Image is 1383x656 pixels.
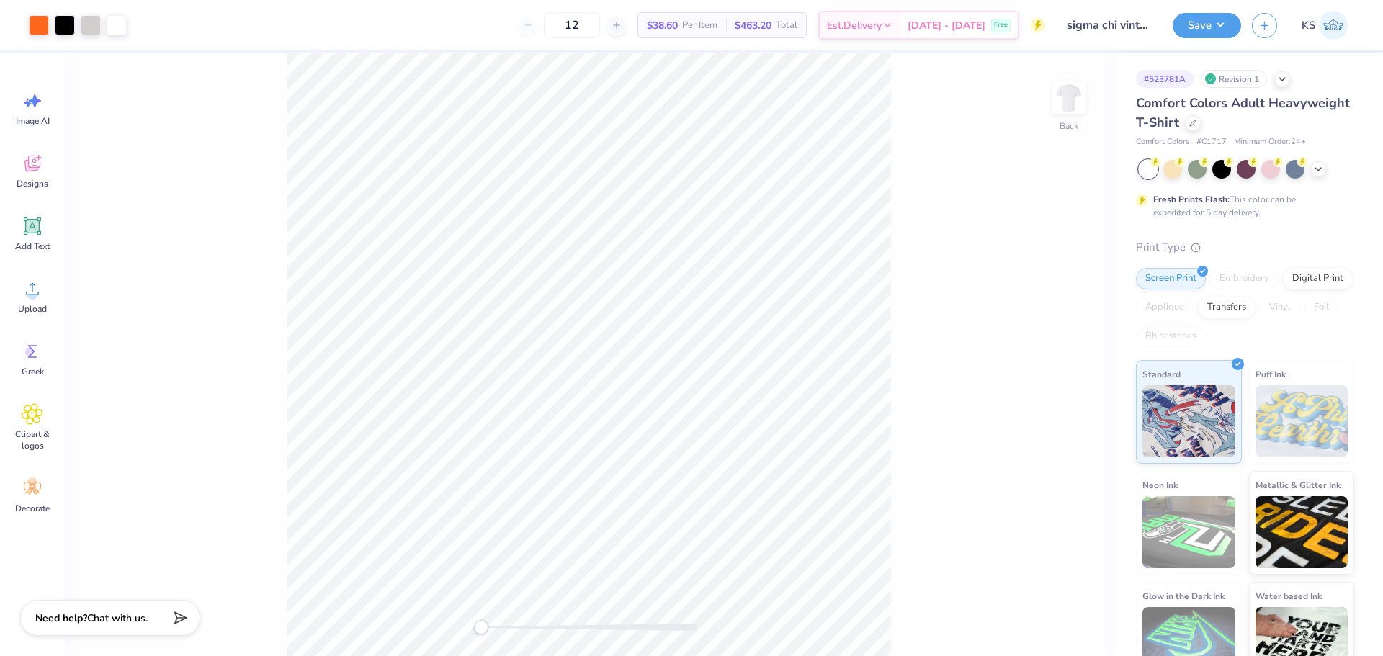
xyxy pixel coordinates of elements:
input: – – [544,12,600,38]
img: Metallic & Glitter Ink [1256,496,1348,568]
span: Comfort Colors Adult Heavyweight T-Shirt [1136,94,1350,131]
span: Clipart & logos [9,428,56,451]
strong: Fresh Prints Flash: [1153,194,1230,205]
span: Image AI [16,115,50,127]
span: Comfort Colors [1136,136,1189,148]
div: Applique [1136,297,1194,318]
div: Print Type [1136,239,1354,256]
div: Revision 1 [1201,70,1267,88]
span: Total [776,18,797,33]
div: Digital Print [1283,268,1353,289]
strong: Need help? [35,611,87,625]
span: Chat with us. [87,611,148,625]
span: Free [994,20,1008,30]
input: Untitled Design [1056,11,1162,40]
div: Rhinestones [1136,325,1206,347]
div: Transfers [1198,297,1256,318]
span: # C1717 [1196,136,1227,148]
button: Save [1173,13,1241,38]
img: Neon Ink [1142,496,1235,568]
div: # 523781A [1136,70,1194,88]
span: Est. Delivery [827,18,882,33]
span: Standard [1142,367,1181,382]
span: $463.20 [735,18,771,33]
span: Upload [18,303,47,315]
span: Greek [22,366,44,377]
div: Embroidery [1210,268,1279,289]
img: Back [1055,84,1083,112]
span: $38.60 [647,18,678,33]
div: Back [1060,120,1078,132]
span: Minimum Order: 24 + [1234,136,1306,148]
span: KS [1302,17,1315,34]
img: Standard [1142,385,1235,457]
span: Metallic & Glitter Ink [1256,477,1341,493]
span: [DATE] - [DATE] [908,18,985,33]
div: This color can be expedited for 5 day delivery. [1153,193,1330,219]
span: Per Item [682,18,717,33]
img: Puff Ink [1256,385,1348,457]
span: Add Text [15,241,50,252]
img: Kath Sales [1319,11,1348,40]
div: Foil [1304,297,1338,318]
div: Accessibility label [474,620,488,634]
span: Water based Ink [1256,588,1322,603]
span: Designs [17,178,48,189]
span: Puff Ink [1256,367,1286,382]
span: Glow in the Dark Ink [1142,588,1225,603]
div: Screen Print [1136,268,1206,289]
a: KS [1295,11,1354,40]
span: Neon Ink [1142,477,1178,493]
div: Vinyl [1260,297,1300,318]
span: Decorate [15,503,50,514]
